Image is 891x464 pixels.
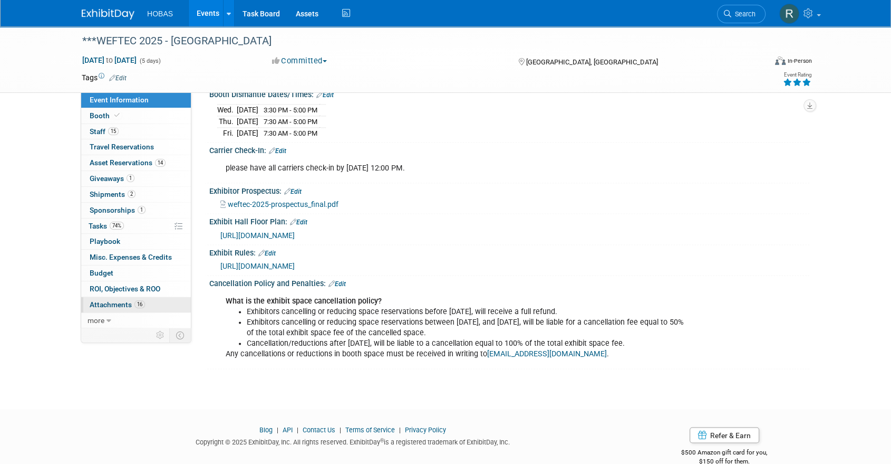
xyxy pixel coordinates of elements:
[79,32,750,51] div: ***WEFTEC 2025 - [GEOGRAPHIC_DATA]
[380,437,384,443] sup: ®
[779,4,799,24] img: Rene Garcia
[220,262,295,270] a: [URL][DOMAIN_NAME]
[787,57,812,65] div: In-Person
[247,317,687,338] li: Exhibitors cancelling or reducing space reservations between [DATE], and [DATE], will be liable f...
[90,111,122,120] span: Booth
[209,245,809,259] div: Exhibit Rules:
[81,266,191,281] a: Budget
[82,9,134,20] img: ExhibitDay
[128,190,135,198] span: 2
[90,127,119,136] span: Staff
[81,92,191,108] a: Event Information
[405,425,446,433] a: Privacy Policy
[268,55,331,67] button: Committed
[82,434,624,447] div: Copyright © 2025 ExhibitDay, Inc. All rights reserved. ExhibitDay is a registered trademark of Ex...
[90,158,166,167] span: Asset Reservations
[82,55,137,65] span: [DATE] [DATE]
[90,253,172,261] span: Misc. Expenses & Credits
[690,427,759,443] a: Refer & Earn
[283,425,293,433] a: API
[90,285,160,293] span: ROI, Objectives & ROO
[81,281,191,297] a: ROI, Objectives & ROO
[217,105,237,116] td: Wed.
[127,174,134,182] span: 1
[259,425,273,433] a: Blog
[81,219,191,234] a: Tasks74%
[274,425,281,433] span: |
[337,425,344,433] span: |
[345,425,395,433] a: Terms of Service
[90,206,146,214] span: Sponsorships
[284,188,302,195] a: Edit
[264,129,317,137] span: 7:30 AM - 5:00 PM
[90,237,120,245] span: Playbook
[88,316,104,325] span: more
[294,425,301,433] span: |
[217,127,237,138] td: Fri.
[775,56,786,65] img: Format-Inperson.png
[81,155,191,171] a: Asset Reservations14
[731,10,756,18] span: Search
[237,116,258,128] td: [DATE]
[90,300,145,309] span: Attachments
[328,280,346,288] a: Edit
[209,183,809,197] div: Exhibitor Prospectus:
[237,105,258,116] td: [DATE]
[209,143,809,156] div: Carrier Check-In:
[90,269,113,277] span: Budget
[81,313,191,328] a: more
[81,250,191,265] a: Misc. Expenses & Credits
[109,74,127,82] a: Edit
[220,200,338,209] a: weftec-2025-prospectus_final.pdf
[81,124,191,139] a: Staff15
[258,250,276,257] a: Edit
[155,159,166,167] span: 14
[90,190,135,198] span: Shipments
[89,222,124,230] span: Tasks
[487,349,607,358] a: [EMAIL_ADDRESS][DOMAIN_NAME]
[717,5,766,23] a: Search
[139,58,161,64] span: (5 days)
[218,158,693,179] div: please have all carriers check-in by [DATE] 12:00 PM.
[303,425,335,433] a: Contact Us
[81,297,191,313] a: Attachments16
[81,139,191,155] a: Travel Reservations
[220,231,295,240] a: [URL][DOMAIN_NAME]
[90,174,134,183] span: Giveaways
[269,147,286,155] a: Edit
[290,219,307,226] a: Edit
[226,297,382,306] b: What is the exhibit space cancellation policy?
[218,291,693,365] div: Any cancellations or reductions in booth space must be received in writing to .
[396,425,403,433] span: |
[247,307,687,317] li: Exhibitors cancelling or reducing space reservations before [DATE], will receive a full refund.
[138,206,146,214] span: 1
[247,338,687,349] li: Cancellation/reductions after [DATE], will be liable to a cancellation equal to 100% of the total...
[82,72,127,83] td: Tags
[264,106,317,114] span: 3:30 PM - 5:00 PM
[134,300,145,308] span: 16
[81,171,191,186] a: Giveaways1
[209,87,809,100] div: Booth Dismantle Dates/Times:
[151,328,170,342] td: Personalize Event Tab Strip
[81,108,191,124] a: Booth
[209,276,809,289] div: Cancellation Policy and Penalties:
[90,143,154,151] span: Travel Reservations
[209,214,809,228] div: Exhibit Hall Floor Plan:
[526,58,657,66] span: [GEOGRAPHIC_DATA], [GEOGRAPHIC_DATA]
[90,96,149,104] span: Event Information
[81,203,191,218] a: Sponsorships1
[104,56,114,64] span: to
[114,112,120,118] i: Booth reservation complete
[316,91,334,99] a: Edit
[108,127,119,135] span: 15
[81,234,191,249] a: Playbook
[217,116,237,128] td: Thu.
[147,10,173,18] span: HOBAS
[783,72,811,78] div: Event Rating
[703,55,812,71] div: Event Format
[237,127,258,138] td: [DATE]
[228,200,338,209] span: weftec-2025-prospectus_final.pdf
[264,118,317,126] span: 7:30 AM - 5:00 PM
